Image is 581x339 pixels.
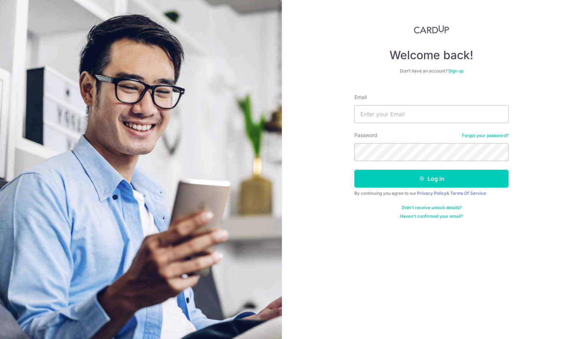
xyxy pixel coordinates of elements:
[354,170,509,188] button: Log in
[448,68,463,74] a: Sign up
[414,25,449,34] img: CardUp Logo
[354,105,509,123] input: Enter your Email
[417,190,447,196] a: Privacy Policy
[354,68,509,74] div: Don’t have an account?
[402,205,462,211] a: Didn't receive unlock details?
[354,48,509,62] h4: Welcome back!
[450,190,486,196] a: Terms Of Service
[354,190,509,196] div: By continuing you agree to our &
[354,94,367,101] label: Email
[462,133,509,138] a: Forgot your password?
[400,213,463,219] a: Haven't confirmed your email?
[354,132,377,139] label: Password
